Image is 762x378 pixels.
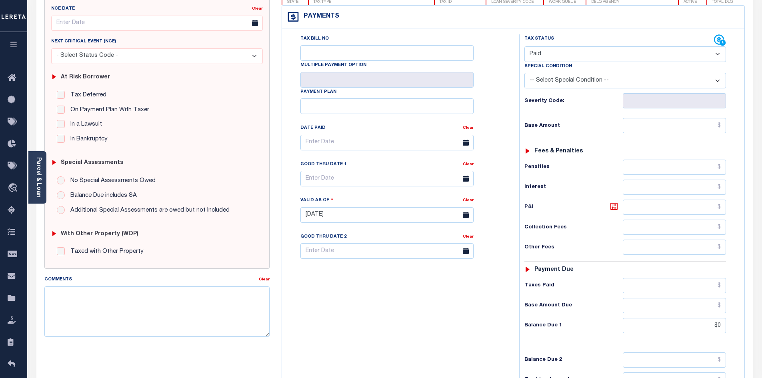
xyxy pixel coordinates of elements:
[44,276,72,283] label: Comments
[524,63,572,70] label: Special Condition
[463,162,474,166] a: Clear
[524,302,622,309] h6: Base Amount Due
[61,231,138,238] h6: with Other Property (WOP)
[300,234,346,240] label: Good Thru Date 2
[66,120,102,129] label: In a Lawsuit
[524,164,622,170] h6: Penalties
[524,322,622,329] h6: Balance Due 1
[300,207,474,223] input: Enter Date
[36,157,41,198] a: Parcel & Loan
[463,235,474,239] a: Clear
[623,318,726,333] input: $
[259,278,270,282] a: Clear
[61,74,110,81] h6: At Risk Borrower
[66,135,108,144] label: In Bankruptcy
[623,352,726,368] input: $
[623,200,726,215] input: $
[51,16,263,31] input: Enter Date
[623,160,726,175] input: $
[300,89,336,96] label: Payment Plan
[524,202,622,213] h6: P&I
[66,106,149,115] label: On Payment Plan With Taxer
[524,282,622,289] h6: Taxes Paid
[300,125,326,132] label: Date Paid
[623,180,726,195] input: $
[623,240,726,255] input: $
[66,91,106,100] label: Tax Deferred
[300,13,339,20] h4: Payments
[623,278,726,293] input: $
[252,7,263,11] a: Clear
[51,6,75,12] label: NCE Date
[524,36,554,42] label: Tax Status
[300,243,474,259] input: Enter Date
[300,135,474,150] input: Enter Date
[623,298,726,313] input: $
[66,176,156,186] label: No Special Assessments Owed
[623,220,726,235] input: $
[51,38,116,45] label: Next Critical Event (NCE)
[300,161,346,168] label: Good Thru Date 1
[300,36,329,42] label: Tax Bill No
[524,224,622,231] h6: Collection Fees
[524,123,622,129] h6: Base Amount
[66,206,230,215] label: Additional Special Assessments are owed but not Included
[524,357,622,363] h6: Balance Due 2
[300,62,366,69] label: Multiple Payment Option
[524,244,622,251] h6: Other Fees
[534,266,574,273] h6: Payment due
[66,191,137,200] label: Balance Due includes SA
[8,183,20,194] i: travel_explore
[623,118,726,133] input: $
[61,160,123,166] h6: Special Assessments
[534,148,583,155] h6: Fees & Penalties
[463,198,474,202] a: Clear
[300,196,333,204] label: Valid as Of
[66,247,144,256] label: Taxed with Other Property
[300,171,474,186] input: Enter Date
[524,184,622,190] h6: Interest
[463,126,474,130] a: Clear
[524,98,622,104] h6: Severity Code:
